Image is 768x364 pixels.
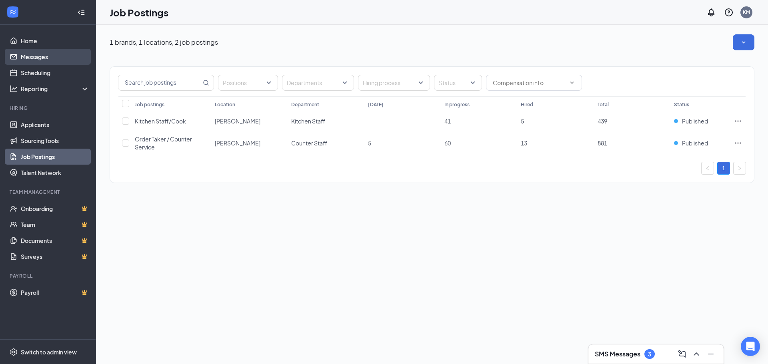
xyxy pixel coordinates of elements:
[110,6,168,19] h1: Job Postings
[743,9,750,16] div: KM
[21,201,89,217] a: OnboardingCrown
[21,85,90,93] div: Reporting
[682,139,708,147] span: Published
[521,139,527,147] span: 13
[215,117,260,125] span: [PERSON_NAME]
[733,162,746,175] button: right
[701,162,714,175] li: Previous Page
[118,75,201,90] input: Search job postings
[287,112,364,130] td: Kitchen Staff
[734,139,742,147] svg: Ellipses
[10,85,18,93] svg: Analysis
[215,101,235,108] div: Location
[740,38,748,46] svg: SmallChevronDown
[741,337,760,356] div: Open Intercom Messenger
[211,112,287,130] td: Hulen
[10,105,88,111] div: Hiring
[569,80,575,86] svg: ChevronDown
[521,117,524,125] span: 5
[724,8,734,17] svg: QuestionInfo
[21,284,89,300] a: PayrollCrown
[701,162,714,175] button: left
[291,139,327,147] span: Counter Staff
[110,38,218,47] p: 1 brands, 1 locations, 2 job postings
[21,165,89,181] a: Talent Network
[10,273,88,279] div: Payroll
[215,139,260,147] span: [PERSON_NAME]
[598,117,607,125] span: 439
[737,166,742,171] span: right
[203,80,209,86] svg: MagnifyingGlass
[77,8,85,16] svg: Collapse
[676,348,688,360] button: ComposeMessage
[9,8,17,16] svg: WorkstreamLogo
[21,65,89,81] a: Scheduling
[677,349,687,359] svg: ComposeMessage
[10,348,18,356] svg: Settings
[598,139,607,147] span: 881
[517,96,593,112] th: Hired
[21,348,77,356] div: Switch to admin view
[444,117,451,125] span: 41
[21,233,89,249] a: DocumentsCrown
[135,117,186,125] span: Kitchen Staff/Cook
[718,162,730,174] a: 1
[670,96,730,112] th: Status
[706,349,716,359] svg: Minimize
[444,139,451,147] span: 60
[287,130,364,156] td: Counter Staff
[493,78,566,87] input: Compensation info
[368,139,371,147] span: 5
[135,135,192,151] span: Order Taker / Counter Service
[734,117,742,125] svg: Ellipses
[705,166,710,171] span: left
[690,348,703,360] button: ChevronUp
[291,117,325,125] span: Kitchen Staff
[21,133,89,149] a: Sourcing Tools
[706,8,716,17] svg: Notifications
[733,162,746,175] li: Next Page
[21,217,89,233] a: TeamCrown
[135,101,164,108] div: Job postings
[595,350,640,358] h3: SMS Messages
[21,149,89,165] a: Job Postings
[211,130,287,156] td: Hulen
[10,189,88,195] div: Team Management
[21,33,89,49] a: Home
[291,101,319,108] div: Department
[717,162,730,175] li: 1
[682,117,708,125] span: Published
[692,349,701,359] svg: ChevronUp
[364,96,440,112] th: [DATE]
[21,249,89,265] a: SurveysCrown
[21,49,89,65] a: Messages
[21,117,89,133] a: Applicants
[704,348,717,360] button: Minimize
[733,34,754,50] button: SmallChevronDown
[648,351,651,358] div: 3
[440,96,517,112] th: In progress
[594,96,670,112] th: Total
